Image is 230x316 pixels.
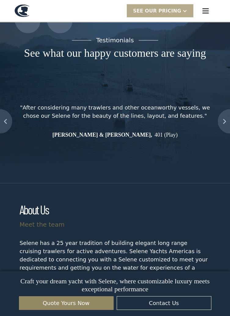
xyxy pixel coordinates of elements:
[127,4,193,17] div: SEE Our Pricing
[117,296,211,310] a: Contact Us
[20,239,210,280] p: Selene has a 25 year tradition of building elegant long range cruising trawlers for active advent...
[12,277,219,293] p: Craft your dream yacht with Selene, where customizable luxury meets exceptional performance
[19,296,114,310] a: Quote Yours Now
[20,203,49,216] h3: About Us
[20,103,210,120] p: "After considering many trawlers and other oceanworthy vessels, we chose our Selene for the beaut...
[155,131,178,139] div: 401 (Play)
[218,109,230,134] img: icon
[216,79,230,164] div: next slide
[96,36,134,45] div: Testimonials
[151,131,152,139] div: ,
[133,7,181,15] div: SEE Our Pricing
[53,131,151,139] div: [PERSON_NAME] & [PERSON_NAME]
[196,1,215,21] div: menu
[24,47,206,59] h2: See what our happy customers are saying
[15,5,29,17] a: home
[20,220,64,229] div: Meet the team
